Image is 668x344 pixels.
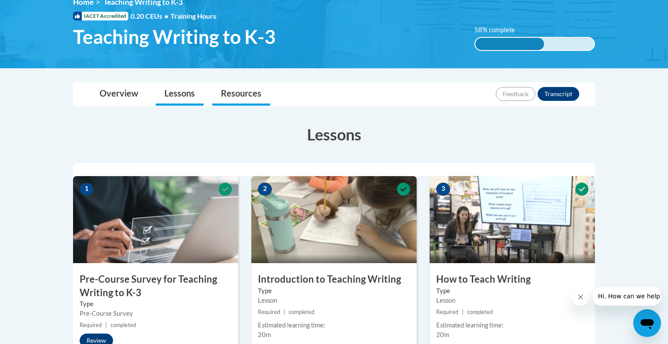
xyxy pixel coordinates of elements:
span: Required [436,309,458,315]
span: | [462,309,464,315]
span: 2 [258,183,272,196]
span: IACET Accredited [73,12,128,20]
img: Course Image [251,176,417,263]
div: Estimated learning time: [258,321,410,330]
a: Overview [91,83,147,106]
button: Transcript [538,87,579,101]
div: Lesson [258,296,410,305]
label: Type [80,299,232,309]
div: Estimated learning time: [436,321,588,330]
iframe: Close message [572,288,589,306]
img: Course Image [430,176,595,263]
span: 20m [436,331,449,338]
span: | [105,322,107,328]
div: Pre-Course Survey [80,309,232,318]
button: Feedback [496,87,535,101]
span: • [164,12,168,20]
a: Lessons [156,83,204,106]
iframe: Button to launch messaging window [633,309,661,337]
span: 1 [80,183,94,196]
span: Required [80,322,102,328]
span: Training Hours [170,12,216,20]
span: Hi. How can we help? [5,6,70,13]
img: Course Image [73,176,238,263]
div: 58% complete [475,38,544,50]
div: Lesson [436,296,588,305]
h3: How to Teach Writing [430,273,595,286]
label: Type [436,286,588,296]
h3: Pre-Course Survey for Teaching Writing to K-3 [73,273,238,300]
a: Resources [212,83,270,106]
span: completed [289,309,314,315]
span: | [284,309,285,315]
label: 58% complete [474,25,524,35]
span: 3 [436,183,450,196]
h3: Introduction to Teaching Writing [251,273,417,286]
label: Type [258,286,410,296]
span: completed [110,322,136,328]
span: completed [467,309,493,315]
span: Required [258,309,280,315]
span: 0.20 CEUs [130,11,170,21]
h3: Lessons [73,124,595,145]
span: 20m [258,331,271,338]
span: Teaching Writing to K-3 [73,25,276,48]
iframe: Message from company [593,287,661,306]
